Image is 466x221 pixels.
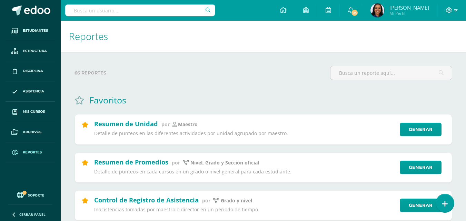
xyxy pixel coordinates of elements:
[389,4,429,11] span: [PERSON_NAME]
[94,169,395,175] p: Detalle de punteos en cada cursos en un grado o nivel general para cada estudiante.
[19,212,46,217] span: Cerrar panel
[221,198,252,204] p: grado y nivel
[400,123,442,136] a: Generar
[6,102,55,122] a: Mis cursos
[6,21,55,41] a: Estudiantes
[65,4,215,16] input: Busca un usuario...
[23,150,42,155] span: Reportes
[23,89,44,94] span: Asistencia
[400,199,442,212] a: Generar
[28,193,44,198] span: Soporte
[94,207,395,213] p: Inacistencias tomadas por maestro o director en un periodo de tiempo.
[23,68,43,74] span: Disciplina
[6,142,55,163] a: Reportes
[89,94,126,106] h1: Favoritos
[23,129,41,135] span: Archivos
[6,81,55,102] a: Asistencia
[23,109,45,114] span: Mis cursos
[6,61,55,82] a: Disciplina
[75,66,325,80] label: 66 reportes
[94,120,158,128] h2: Resumen de Unidad
[94,196,199,204] h2: Control de Registro de Asistencia
[351,9,358,17] span: 93
[202,197,210,204] span: por
[172,159,180,166] span: por
[69,30,108,43] span: Reportes
[161,121,170,128] span: por
[400,161,442,174] a: Generar
[6,122,55,142] a: Archivos
[6,41,55,61] a: Estructura
[94,158,168,166] h2: Resumen de Promedios
[8,190,52,199] a: Soporte
[389,10,429,16] span: Mi Perfil
[370,3,384,17] img: 3b703350f2497ad9bfe111adebf37143.png
[23,28,48,33] span: Estudiantes
[190,160,259,166] p: Nivel, Grado y Sección oficial
[94,130,395,137] p: Detalle de punteos en las diferentes actividades por unidad agrupado por maestro.
[178,121,198,128] p: maestro
[23,48,47,54] span: Estructura
[330,66,452,80] input: Busca un reporte aquí...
